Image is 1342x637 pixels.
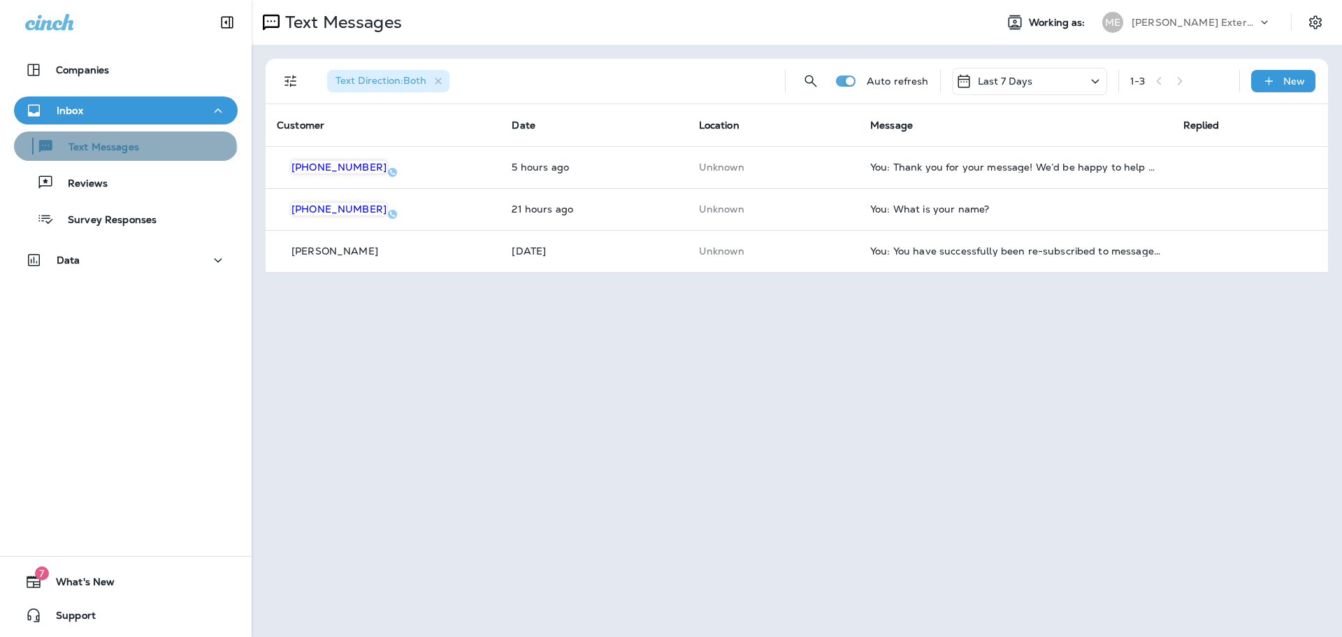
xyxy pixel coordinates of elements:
button: 7What's New [14,568,238,596]
p: Reviews [54,178,108,191]
button: Companies [14,56,238,84]
p: Sep 3, 2025 11:04 AM [512,162,676,173]
span: [PHONE_NUMBER] [291,203,387,215]
p: Text Messages [280,12,402,33]
button: Filters [277,67,305,95]
div: 1 - 3 [1130,76,1145,87]
span: Customer [277,119,324,131]
button: Collapse Sidebar [208,8,247,36]
button: Data [14,246,238,274]
p: Text Messages [55,141,139,155]
button: Support [14,601,238,629]
p: [PERSON_NAME] [291,245,378,257]
p: This customer does not have a last location and the phone number they messaged is not assigned to... [699,162,848,173]
p: This customer does not have a last location and the phone number they messaged is not assigned to... [699,203,848,215]
button: Search Messages [797,67,825,95]
div: You: Thank you for your message! We’d be happy to help with treating your whole house and yard. T... [870,162,1160,173]
p: Inbox [57,105,83,116]
div: Text Direction:Both [327,70,449,92]
div: You: What is your name? [870,203,1160,215]
span: What's New [42,576,115,593]
button: Survey Responses [14,204,238,234]
p: This customer does not have a last location and the phone number they messaged is not assigned to... [699,245,848,257]
span: Date [512,119,535,131]
span: Support [42,610,96,627]
span: Text Direction : Both [335,74,426,87]
button: Text Messages [14,131,238,161]
span: 7 [35,566,49,580]
p: Sep 2, 2025 06:51 PM [512,203,676,215]
button: Settings [1303,10,1328,35]
p: Last 7 Days [978,76,1033,87]
p: Auto refresh [867,76,929,87]
span: Message [870,119,913,131]
span: Replied [1183,119,1220,131]
p: Data [57,255,80,266]
p: [PERSON_NAME] Exterminating [1132,17,1257,28]
p: New [1283,76,1305,87]
p: Survey Responses [54,214,157,227]
div: ME [1102,12,1123,33]
span: [PHONE_NUMBER] [291,161,387,173]
span: Working as: [1029,17,1088,29]
button: Reviews [14,168,238,197]
p: Sep 2, 2025 10:45 AM [512,245,676,257]
div: You: You have successfully been re-subscribed to messages from Mares Exterminating. Reply HELP fo... [870,245,1160,257]
p: Companies [56,64,109,76]
span: Location [699,119,739,131]
button: Inbox [14,96,238,124]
